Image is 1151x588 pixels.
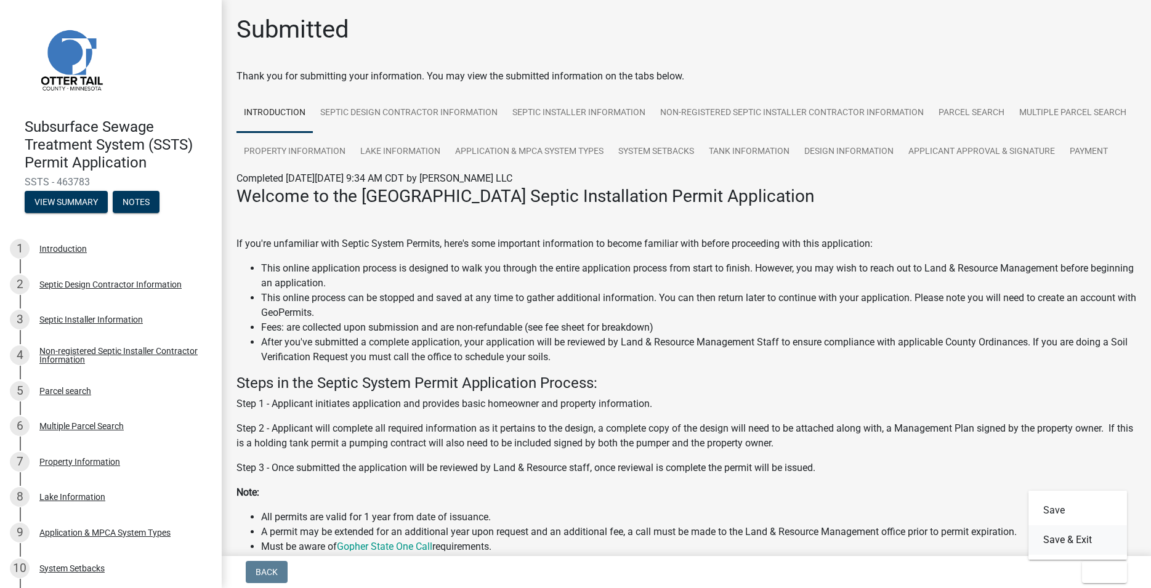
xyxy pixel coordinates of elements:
button: Save [1028,496,1127,525]
div: Lake Information [39,493,105,501]
button: Save & Exit [1028,525,1127,555]
li: Fees: are collected upon submission and are non-refundable (see fee sheet for breakdown) [261,320,1136,335]
div: 3 [10,310,30,329]
li: After you've submitted a complete application, your application will be reviewed by Land & Resour... [261,335,1136,364]
a: System Setbacks [611,132,701,172]
span: Exit [1092,567,1110,577]
h1: Submitted [236,15,349,44]
a: Applicant Approval & Signature [901,132,1062,172]
div: 5 [10,381,30,401]
a: Gopher State One Call [337,541,432,552]
p: Step 2 - Applicant will complete all required information as it pertains to the design, a complet... [236,421,1136,451]
img: Otter Tail County, Minnesota [25,13,117,105]
a: Lake Information [353,132,448,172]
div: Application & MPCA System Types [39,528,171,537]
div: Exit [1028,491,1127,560]
span: SSTS - 463783 [25,176,197,188]
strong: Note: [236,486,259,498]
div: Multiple Parcel Search [39,422,124,430]
li: This online application process is designed to walk you through the entire application process fr... [261,261,1136,291]
wm-modal-confirm: Summary [25,198,108,208]
div: 4 [10,345,30,365]
div: Introduction [39,244,87,253]
p: Step 3 - Once submitted the application will be reviewed by Land & Resource staff, once reviewal ... [236,461,1136,475]
button: Exit [1082,561,1127,583]
div: Septic Installer Information [39,315,143,324]
span: Completed [DATE][DATE] 9:34 AM CDT by [PERSON_NAME] LLC [236,172,512,184]
button: Back [246,561,288,583]
span: Back [256,567,278,577]
button: Notes [113,191,160,213]
a: Septic Design Contractor Information [313,94,505,133]
a: Design Information [797,132,901,172]
a: Parcel search [931,94,1012,133]
div: Thank you for submitting your information. You may view the submitted information on the tabs below. [236,69,1136,84]
button: View Summary [25,191,108,213]
li: Must be aware of requirements. [261,539,1136,554]
div: Septic Design Contractor Information [39,280,182,289]
a: Property Information [236,132,353,172]
a: Multiple Parcel Search [1012,94,1134,133]
a: Non-registered Septic Installer Contractor Information [653,94,931,133]
div: 2 [10,275,30,294]
li: All permits are valid for 1 year from date of issuance. [261,510,1136,525]
div: 1 [10,239,30,259]
h4: Steps in the Septic System Permit Application Process: [236,374,1136,392]
div: 7 [10,452,30,472]
div: 9 [10,523,30,542]
h3: Welcome to the [GEOGRAPHIC_DATA] Septic Installation Permit Application [236,186,1136,207]
div: Property Information [39,457,120,466]
p: Step 1 - Applicant initiates application and provides basic homeowner and property information. [236,397,1136,411]
a: Tank Information [701,132,797,172]
a: Payment [1062,132,1115,172]
wm-modal-confirm: Notes [113,198,160,208]
p: If you're unfamiliar with Septic System Permits, here's some important information to become fami... [236,236,1136,251]
a: Application & MPCA System Types [448,132,611,172]
a: Septic Installer Information [505,94,653,133]
div: 6 [10,416,30,436]
div: Parcel search [39,387,91,395]
h4: Subsurface Sewage Treatment System (SSTS) Permit Application [25,118,212,171]
div: System Setbacks [39,564,105,573]
div: 8 [10,487,30,507]
li: A permit may be extended for an additional year upon request and an additional fee, a call must b... [261,525,1136,539]
li: This online process can be stopped and saved at any time to gather additional information. You ca... [261,291,1136,320]
a: Introduction [236,94,313,133]
div: Non-registered Septic Installer Contractor Information [39,347,202,364]
div: 10 [10,558,30,578]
